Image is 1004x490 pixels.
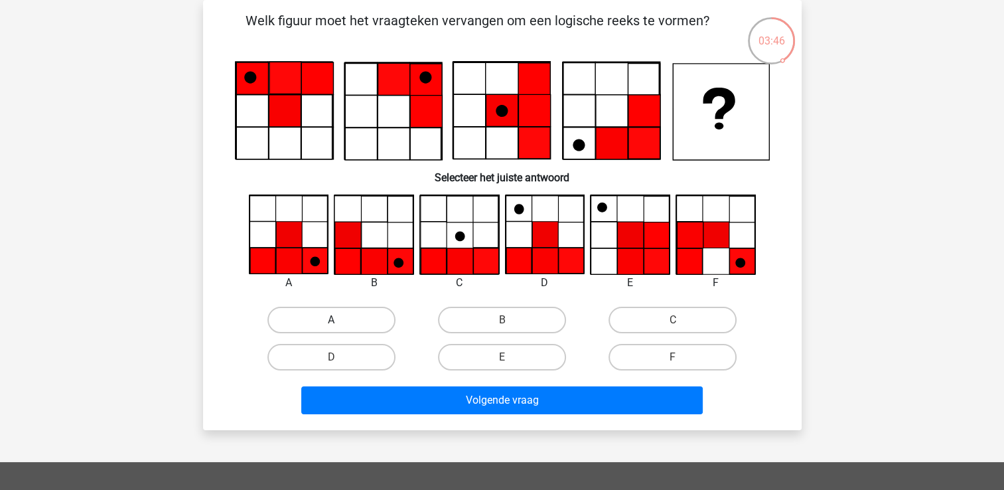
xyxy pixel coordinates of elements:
[324,275,424,291] div: B
[747,16,796,49] div: 03:46
[301,386,703,414] button: Volgende vraag
[224,161,780,184] h6: Selecteer het juiste antwoord
[409,275,510,291] div: C
[267,307,395,333] label: A
[666,275,766,291] div: F
[224,11,731,50] p: Welk figuur moet het vraagteken vervangen om een logische reeks te vormen?
[438,307,566,333] label: B
[267,344,395,370] label: D
[609,307,737,333] label: C
[609,344,737,370] label: F
[239,275,339,291] div: A
[580,275,680,291] div: E
[438,344,566,370] label: E
[495,275,595,291] div: D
